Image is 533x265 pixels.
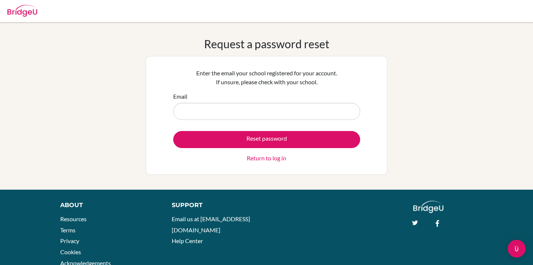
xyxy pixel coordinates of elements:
a: Email us at [EMAIL_ADDRESS][DOMAIN_NAME] [172,215,250,233]
h1: Request a password reset [204,37,329,50]
img: Bridge-U [7,5,37,17]
a: Privacy [60,237,79,244]
a: Help Center [172,237,203,244]
label: Email [173,92,187,101]
a: Terms [60,226,75,233]
a: Resources [60,215,87,222]
div: About [60,201,155,210]
p: Enter the email your school registered for your account. If unsure, please check with your school. [173,69,360,86]
div: Open Intercom Messenger [508,240,526,258]
a: Return to log in [247,154,286,163]
div: Support [172,201,259,210]
img: logo_white@2x-f4f0deed5e89b7ecb1c2cc34c3e3d731f90f0f143d5ea2071677605dd97b5244.png [413,201,443,213]
a: Cookies [60,248,81,255]
button: Reset password [173,131,360,148]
